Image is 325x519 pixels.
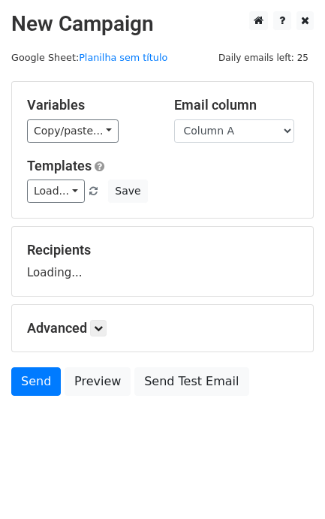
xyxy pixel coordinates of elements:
h5: Variables [27,97,152,113]
a: Preview [65,367,131,396]
a: Planilha sem título [79,52,167,63]
a: Send [11,367,61,396]
button: Save [108,180,147,203]
a: Copy/paste... [27,119,119,143]
span: Daily emails left: 25 [213,50,314,66]
h5: Email column [174,97,299,113]
h5: Recipients [27,242,298,258]
a: Send Test Email [134,367,248,396]
a: Load... [27,180,85,203]
div: Loading... [27,242,298,281]
small: Google Sheet: [11,52,167,63]
h5: Advanced [27,320,298,336]
a: Templates [27,158,92,174]
a: Daily emails left: 25 [213,52,314,63]
h2: New Campaign [11,11,314,37]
